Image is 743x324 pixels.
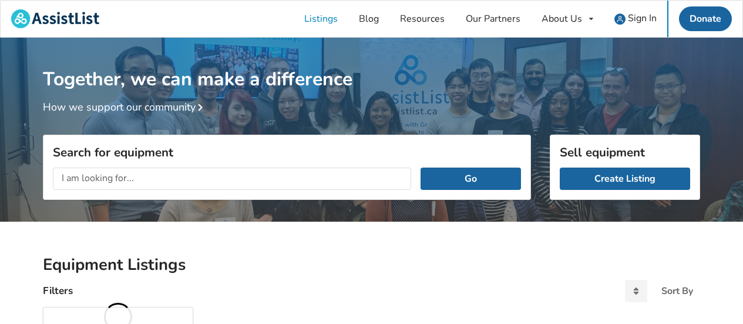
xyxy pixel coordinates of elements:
h4: Filters [43,284,73,298]
h3: Sell equipment [560,145,690,160]
img: assistlist-logo [11,9,99,28]
div: Sort By [661,286,693,296]
span: Sign In [628,12,657,25]
a: Listings [294,1,348,37]
a: user icon Sign In [604,1,667,37]
a: Create Listing [560,168,690,190]
a: Resources [389,1,455,37]
a: Blog [348,1,389,37]
a: How we support our community [43,100,207,114]
h2: Equipment Listings [43,255,700,275]
a: Our Partners [455,1,531,37]
input: I am looking for... [53,168,411,190]
h1: Together, we can make a difference [43,38,700,91]
a: Donate [679,6,732,31]
button: Go [421,168,521,190]
div: About Us [542,14,582,24]
img: user icon [614,14,626,25]
h3: Search for equipment [53,145,521,160]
